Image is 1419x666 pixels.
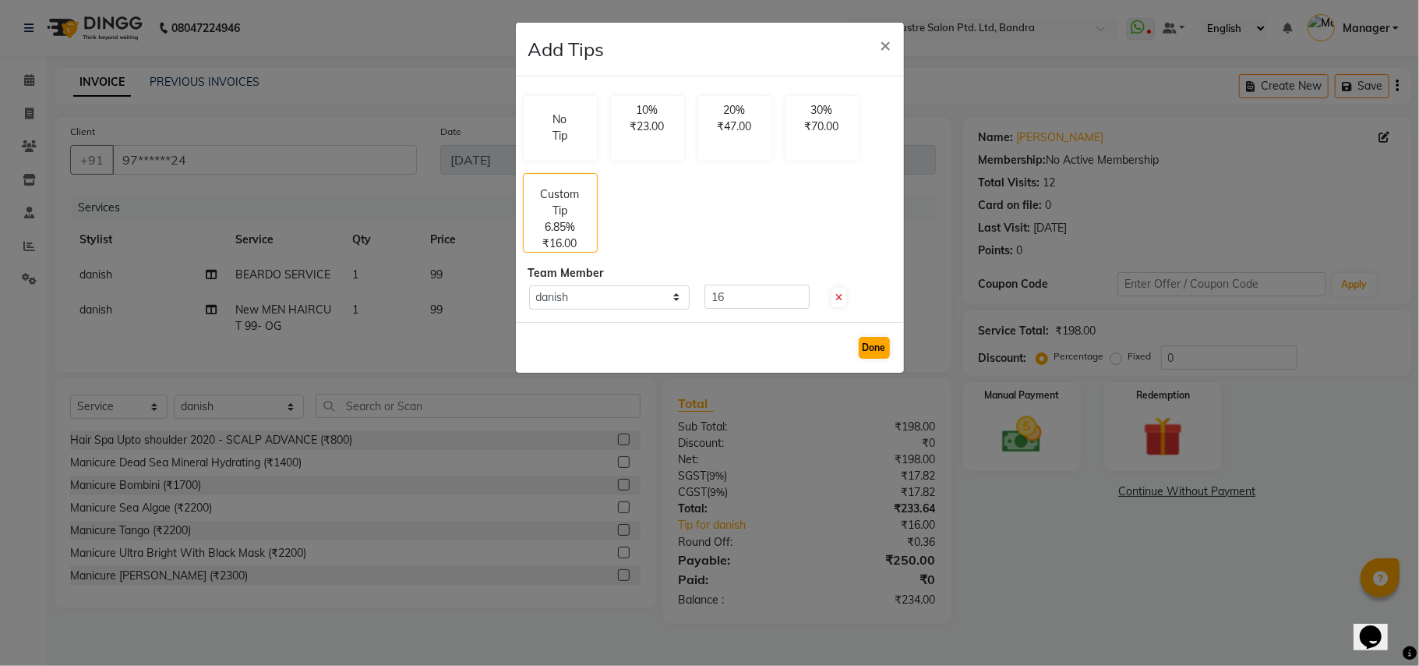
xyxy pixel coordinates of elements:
p: 10% [620,102,675,119]
p: No Tip [549,112,572,144]
p: ₹70.00 [795,119,849,135]
span: × [881,33,891,56]
p: Custom Tip [533,186,588,219]
button: Done [859,337,890,359]
iframe: chat widget [1354,604,1403,650]
h4: Add Tips [528,35,605,63]
p: ₹47.00 [708,119,762,135]
button: Close [868,23,904,66]
span: Team Member [528,266,604,280]
p: 6.85% [545,219,575,236]
p: ₹16.00 [543,236,577,252]
p: ₹23.00 [620,119,675,135]
p: 30% [795,102,849,119]
p: 20% [708,102,762,119]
